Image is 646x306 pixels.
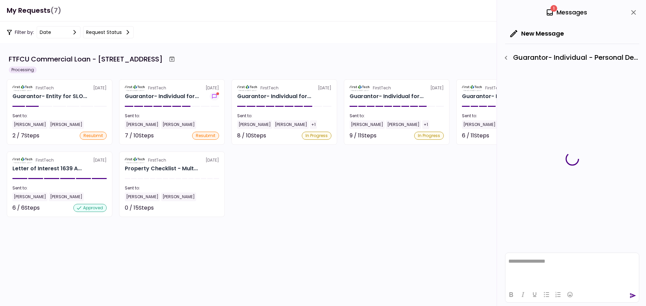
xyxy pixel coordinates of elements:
button: close [628,7,639,18]
div: 0 / 15 Steps [125,204,154,212]
div: [DATE] [237,85,331,91]
div: Letter of Interest 1639 Alameda Ave Lakewood OH [12,165,82,173]
div: [DATE] [462,85,556,91]
div: resubmit [192,132,219,140]
div: Messages [546,7,587,17]
div: +1 [310,120,317,129]
div: [DATE] [12,85,107,91]
div: [PERSON_NAME] [12,120,47,129]
img: Partner logo [12,157,33,163]
div: date [40,29,51,36]
div: Sent to: [350,113,444,119]
div: FTFCU Commercial Loan - [STREET_ADDRESS] [9,54,163,64]
div: [PERSON_NAME] [125,192,160,201]
div: Guarantor- Individual for SLOV AND SLOV, LLC Shawn Buckley [462,92,536,100]
button: Bold [505,290,517,299]
div: [DATE] [12,157,107,163]
div: Guarantor- Individual for SLOV AND SLOV, LLC Joe Miketo [237,92,311,100]
div: +1 [422,120,429,129]
div: [DATE] [125,85,219,91]
button: Emojis [564,290,576,299]
button: Request status [83,26,134,38]
button: New Message [505,25,569,42]
div: 9 / 11 Steps [350,132,376,140]
div: [PERSON_NAME] [386,120,421,129]
div: In Progress [414,132,444,140]
div: [PERSON_NAME] [12,192,47,201]
div: Sent to: [125,185,219,191]
div: [PERSON_NAME] [125,120,160,129]
div: Sent to: [12,113,107,119]
div: [DATE] [350,85,444,91]
div: 8 / 10 Steps [237,132,266,140]
div: Property Checklist - Multi-Family for SLOV AND SLOV, LLC 1639 Alameda Ave [125,165,198,173]
div: 2 / 7 Steps [12,132,39,140]
button: send [630,292,636,299]
img: Partner logo [350,85,370,91]
img: Partner logo [462,85,482,91]
div: [PERSON_NAME] [161,192,196,201]
button: Numbered list [552,290,564,299]
div: FirstTech [148,85,166,91]
div: [PERSON_NAME] [462,120,497,129]
div: FirstTech [485,85,503,91]
button: Underline [529,290,540,299]
div: In Progress [302,132,331,140]
div: 6 / 11 Steps [462,132,489,140]
div: Not started [189,204,219,212]
div: Processing [9,67,37,73]
div: FirstTech [36,157,54,163]
div: [PERSON_NAME] [237,120,272,129]
div: [PERSON_NAME] [274,120,309,129]
button: Archive workflow [166,53,178,65]
div: Sent to: [462,113,556,119]
span: 1 [550,5,557,12]
div: 7 / 10 Steps [125,132,154,140]
div: Sent to: [237,113,331,119]
div: Guarantor- Individual - Personal Debt Schedule [500,52,639,63]
span: (7) [50,4,61,17]
div: FirstTech [373,85,391,91]
button: Italic [517,290,529,299]
img: Partner logo [12,85,33,91]
div: [PERSON_NAME] [49,192,84,201]
img: Partner logo [237,85,258,91]
div: [PERSON_NAME] [49,120,84,129]
div: [PERSON_NAME] [350,120,385,129]
div: [PERSON_NAME] [161,120,196,129]
div: Sent to: [12,185,107,191]
img: Partner logo [125,85,145,91]
h1: My Requests [7,4,61,17]
button: date [37,26,80,38]
iframe: Rich Text Area [505,253,639,287]
button: show-messages [210,92,219,100]
div: Guarantor- Individual for SLOV AND SLOV, LLC Jim Miketo [125,92,199,100]
div: Sent to: [125,113,219,119]
div: Guarantor- Individual for SLOV AND SLOV, LLC John Curran [350,92,424,100]
div: Guarantor- Entity for SLOV AND SLOV, LLC Neighborhood Drummer, LLC [12,92,87,100]
img: Partner logo [125,157,145,163]
div: Filter by: [7,26,134,38]
div: FirstTech [260,85,279,91]
div: approved [73,204,107,212]
div: 6 / 6 Steps [12,204,40,212]
div: [DATE] [125,157,219,163]
div: FirstTech [148,157,166,163]
div: resubmit [80,132,107,140]
div: FirstTech [36,85,54,91]
button: Bullet list [541,290,552,299]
